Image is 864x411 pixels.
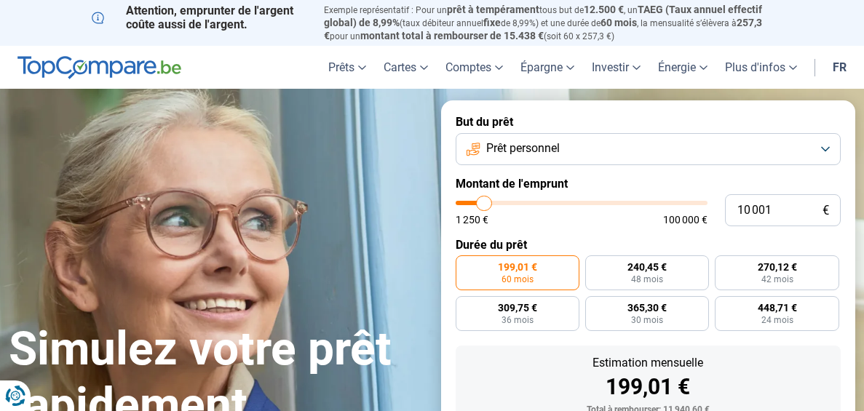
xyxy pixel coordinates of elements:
[483,17,501,28] span: fixe
[761,316,793,324] span: 24 mois
[716,46,806,89] a: Plus d'infos
[17,56,181,79] img: TopCompare
[437,46,512,89] a: Comptes
[324,4,762,28] span: TAEG (Taux annuel effectif global) de 8,99%
[627,262,667,272] span: 240,45 €
[627,303,667,313] span: 365,30 €
[758,262,797,272] span: 270,12 €
[498,262,537,272] span: 199,01 €
[320,46,375,89] a: Prêts
[601,17,637,28] span: 60 mois
[447,4,539,15] span: prêt à tempérament
[502,316,534,324] span: 36 mois
[631,316,663,324] span: 30 mois
[324,17,762,41] span: 257,3 €
[456,215,488,225] span: 1 250 €
[502,275,534,284] span: 60 mois
[467,376,830,398] div: 199,01 €
[663,215,708,225] span: 100 000 €
[649,46,716,89] a: Énergie
[583,46,649,89] a: Investir
[324,4,772,42] p: Exemple représentatif : Pour un tous but de , un (taux débiteur annuel de 8,99%) et une durée de ...
[467,357,830,369] div: Estimation mensuelle
[456,238,841,252] label: Durée du prêt
[824,46,855,89] a: fr
[456,115,841,129] label: But du prêt
[631,275,663,284] span: 48 mois
[486,140,560,156] span: Prêt personnel
[758,303,797,313] span: 448,71 €
[92,4,307,31] p: Attention, emprunter de l'argent coûte aussi de l'argent.
[584,4,624,15] span: 12.500 €
[823,204,829,217] span: €
[456,133,841,165] button: Prêt personnel
[456,177,841,191] label: Montant de l'emprunt
[512,46,583,89] a: Épargne
[360,30,544,41] span: montant total à rembourser de 15.438 €
[375,46,437,89] a: Cartes
[498,303,537,313] span: 309,75 €
[761,275,793,284] span: 42 mois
